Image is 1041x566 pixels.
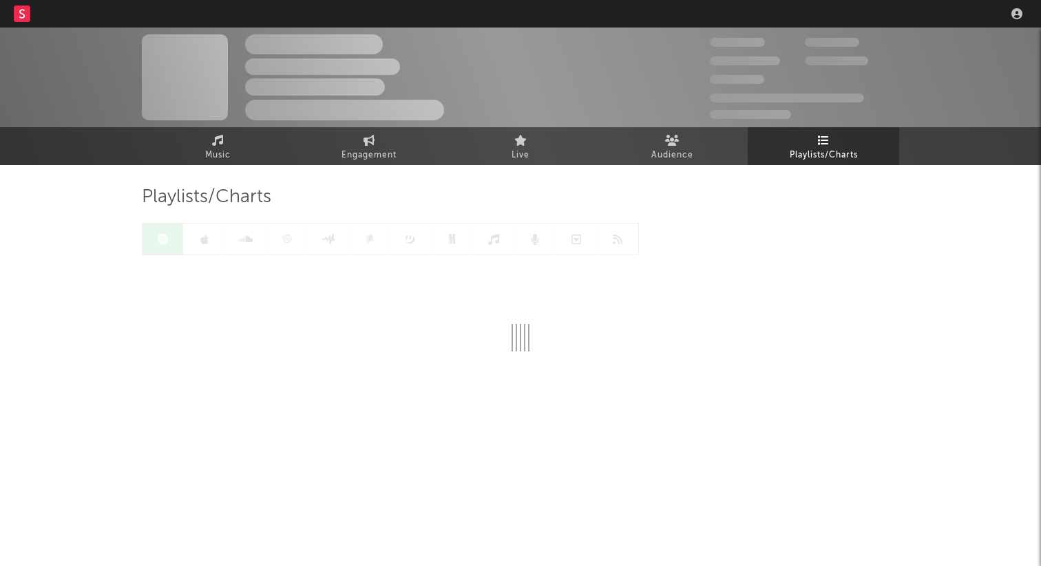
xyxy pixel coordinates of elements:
span: 300,000 [710,38,765,47]
span: 100,000 [805,38,859,47]
span: 50,000,000 Monthly Listeners [710,94,864,102]
span: Live [512,147,529,164]
a: Engagement [293,127,445,165]
a: Music [142,127,293,165]
span: Playlists/Charts [142,189,271,206]
span: Engagement [341,147,397,164]
a: Live [445,127,596,165]
span: 1,000,000 [805,56,868,65]
span: Playlists/Charts [790,147,858,164]
span: Jump Score: 85.0 [710,110,791,119]
a: Audience [596,127,748,165]
span: Audience [651,147,693,164]
span: 50,000,000 [710,56,780,65]
span: Music [205,147,231,164]
span: 100,000 [710,75,764,84]
a: Playlists/Charts [748,127,899,165]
